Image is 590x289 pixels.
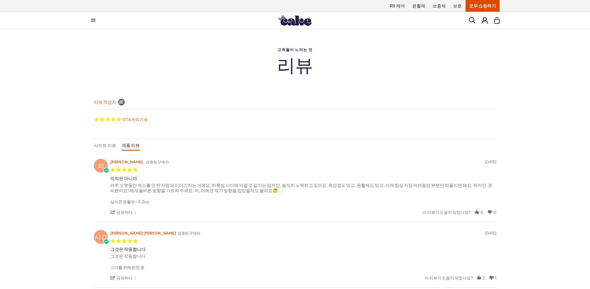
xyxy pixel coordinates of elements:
[110,231,176,235] font: [PERSON_NAME] [PERSON_NAME]
[116,210,133,215] font: 공유하다
[412,3,425,8] font: 윤활제
[98,162,104,169] font: 피
[485,159,496,165] span: 리뷰 날짜 09/28/25
[110,275,138,280] span: 공유하다
[110,182,492,193] font: 아주 오랫동안 섹스를 안 한 사람과 이야기하는 거예요. 하룻밤 사이에 바뀔 것 같지는 않지만, 솔직히 노력하고 있어요. 츄잉껌도 있고, 윤활제도 있고, 이제 항상 가장 어려웠...
[110,253,146,259] font: 그것은 작동합니다
[474,209,480,215] div: 투표하기 paul m.님의 리뷰 (2025년 9월 28일)
[94,99,116,105] font: 리뷰 작성자
[433,3,446,8] font: 보충제
[110,265,144,270] font: 그녀를 위해 운전 중
[94,142,116,148] font: 사이트 리뷰
[476,275,482,281] div: Hannah K.의 2025년 9월 7일 리뷰
[110,175,137,181] font: 아직은 아니야
[110,199,149,204] font: 실리콘 윤활유 - 3.3oz
[277,53,313,76] font: 리뷰
[485,160,496,164] font: [DATE]
[489,275,494,281] div: Hannah K.의 2025년 9월 7일 리뷰에 반대표를 던졌습니다.
[425,275,473,280] font: 이 리뷰가 도움이 되었나요?
[485,231,496,235] font: [DATE]
[110,259,496,270] a: 그녀를 위한 제품 추진
[278,15,312,26] img: 헬로 케이크
[122,142,140,148] font: 제품 리뷰
[94,139,496,152] div: 추천 탭
[480,210,483,215] font: 0
[116,275,133,280] font: 공유하다
[95,233,107,240] font: 시간
[110,209,138,215] span: 공유하다
[110,193,496,205] a: 제품 실리콘 윤활제 - 3.3oz
[469,3,496,8] font: 모두 쇼핑하기
[177,231,200,235] font: 검증된 구매자
[493,210,496,215] font: 0
[483,275,485,280] font: 2
[278,47,312,52] font: 고객들이 느끼는 것
[487,209,493,215] div: 투표 반대 paul m.님이 2025년 9월 28일에 작성한 리뷰
[453,3,462,8] font: 보호
[390,3,405,8] font: RX 케어
[495,275,496,280] font: 1
[485,231,496,236] span: 리뷰 날짜 09/07/25
[146,160,169,164] font: 검증된 구매자
[122,117,148,122] a: 4716개의 리뷰
[110,160,144,164] font: [PERSON_NAME].
[422,210,470,215] font: 이 리뷰가 도움이 되었나요?
[110,246,146,252] font: 그것은 작동합니다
